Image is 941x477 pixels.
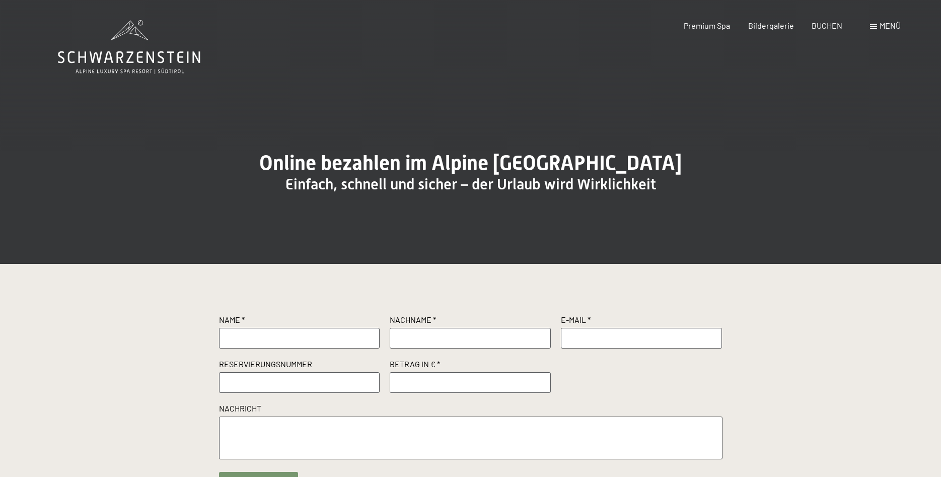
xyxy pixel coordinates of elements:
label: Nachricht [219,403,722,417]
label: Betrag in € * [390,359,551,372]
label: Name * [219,314,380,328]
span: Einfach, schnell und sicher – der Urlaub wird Wirklichkeit [285,175,656,193]
span: Menü [880,21,901,30]
label: Reservierungsnummer [219,359,380,372]
span: Online bezahlen im Alpine [GEOGRAPHIC_DATA] [259,151,682,175]
a: BUCHEN [812,21,842,30]
label: Nachname * [390,314,551,328]
a: Bildergalerie [748,21,794,30]
a: Premium Spa [684,21,730,30]
label: E-Mail * [561,314,722,328]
